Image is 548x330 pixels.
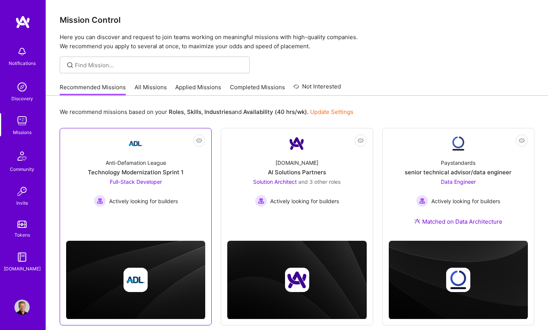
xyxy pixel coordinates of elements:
a: Not Interested [293,82,341,96]
a: All Missions [135,83,167,96]
img: Community [13,147,31,165]
a: Company Logo[DOMAIN_NAME]AI Solutions PartnersSolution Architect and 3 other rolesActively lookin... [227,134,366,224]
img: discovery [14,79,30,95]
img: Company logo [285,268,309,292]
img: Invite [14,184,30,199]
a: Applied Missions [175,83,221,96]
img: cover [66,241,205,319]
img: Actively looking for builders [94,195,106,207]
img: cover [389,241,528,319]
div: Matched on Data Architecture [414,218,502,226]
a: Company LogoAnti-Defamation LeagueTechnology Modernization Sprint 1Full-Stack Developer Actively ... [66,134,205,224]
b: Industries [204,108,232,115]
a: User Avatar [13,300,32,315]
span: Data Engineer [441,178,476,185]
a: Update Settings [310,108,353,115]
div: AI Solutions Partners [268,168,326,176]
span: Solution Architect [253,178,297,185]
a: Completed Missions [230,83,285,96]
div: Tokens [14,231,30,239]
img: Actively looking for builders [416,195,428,207]
div: Anti-Defamation League [106,159,166,167]
input: Find Mission... [75,61,244,69]
div: [DOMAIN_NAME] [276,159,318,167]
img: Company logo [124,268,148,292]
img: teamwork [14,113,30,128]
img: bell [14,44,30,59]
img: User Avatar [14,300,30,315]
div: Notifications [9,59,36,67]
span: Actively looking for builders [431,197,500,205]
h3: Mission Control [60,15,534,25]
img: Company Logo [127,134,145,153]
img: logo [15,15,30,29]
div: Discovery [11,95,33,103]
div: senior technical advisor/data engineer [405,168,512,176]
span: and 3 other roles [298,178,341,185]
div: Community [10,165,34,173]
div: [DOMAIN_NAME] [4,265,41,273]
p: Here you can discover and request to join teams working on meaningful missions with high-quality ... [60,33,534,51]
img: Company Logo [288,134,306,153]
b: Roles [169,108,184,115]
a: Recommended Missions [60,83,126,96]
i: icon EyeClosed [519,137,525,144]
i: icon SearchGrey [66,61,74,69]
img: guide book [14,249,30,265]
a: Company LogoPaystandardssenior technical advisor/data engineerData Engineer Actively looking for ... [389,134,528,235]
div: Invite [16,199,28,207]
i: icon EyeClosed [358,137,364,144]
b: Skills [187,108,201,115]
div: Technology Modernization Sprint 1 [88,168,184,176]
img: Ateam Purple Icon [414,218,420,224]
div: Paystandards [441,159,475,167]
span: Full-Stack Developer [110,178,162,185]
span: Actively looking for builders [270,197,339,205]
img: Company Logo [449,134,467,153]
b: Availability (40 hrs/wk) [243,108,307,115]
span: Actively looking for builders [109,197,178,205]
p: We recommend missions based on your , , and . [60,108,353,116]
img: cover [227,241,366,319]
div: Missions [13,128,32,136]
img: Actively looking for builders [255,195,267,207]
img: Company logo [446,268,470,292]
img: tokens [17,221,27,228]
i: icon EyeClosed [196,137,202,144]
